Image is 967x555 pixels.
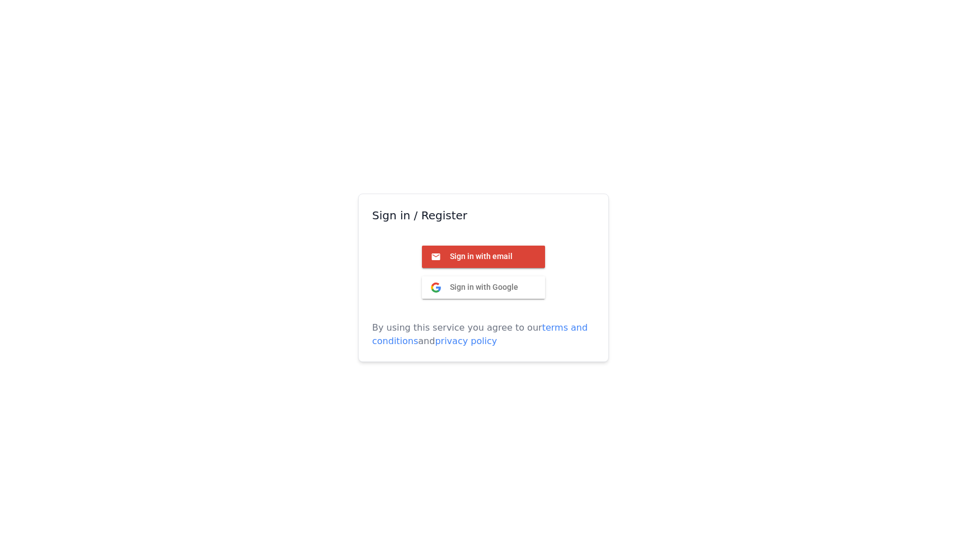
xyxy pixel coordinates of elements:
[441,282,518,292] span: Sign in with Google
[372,321,595,348] p: By using this service you agree to our and
[422,276,545,299] button: Sign in with Google
[435,336,497,346] a: privacy policy
[372,322,588,346] a: terms and conditions
[372,208,595,223] h3: Sign in / Register
[441,251,513,261] span: Sign in with email
[422,246,545,268] button: Sign in with email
